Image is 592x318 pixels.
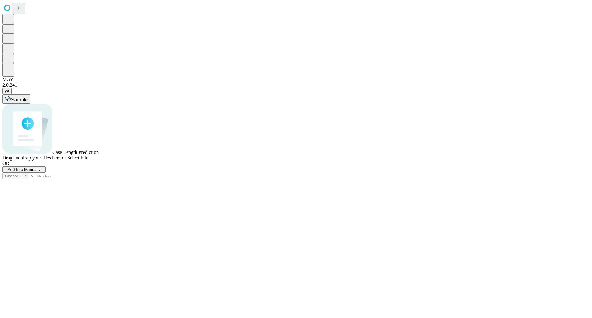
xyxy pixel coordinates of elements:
span: Case Length Prediction [52,150,99,155]
span: OR [2,161,9,166]
span: Drag and drop your files here or [2,155,66,160]
div: 2.0.241 [2,82,590,88]
button: Sample [2,94,30,104]
span: @ [5,89,9,93]
span: Select File [67,155,88,160]
button: Add Info Manually [2,166,46,173]
div: MAY [2,77,590,82]
button: @ [2,88,12,94]
span: Add Info Manually [8,167,41,172]
span: Sample [11,97,28,102]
